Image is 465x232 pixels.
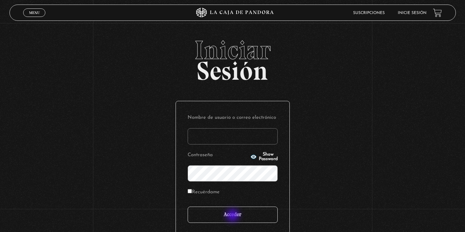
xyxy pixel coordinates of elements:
a: Suscripciones [353,11,385,15]
span: Show Password [259,152,278,161]
input: Recuérdame [188,189,192,193]
button: Show Password [250,152,278,161]
span: Cerrar [27,16,42,21]
a: View your shopping cart [433,8,442,17]
label: Contraseña [188,150,248,160]
label: Nombre de usuario o correo electrónico [188,113,278,123]
input: Acceder [188,207,278,223]
a: Inicie sesión [398,11,426,15]
span: Iniciar [9,37,456,63]
span: Menu [29,11,40,15]
label: Recuérdame [188,187,220,198]
h2: Sesión [9,37,456,79]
